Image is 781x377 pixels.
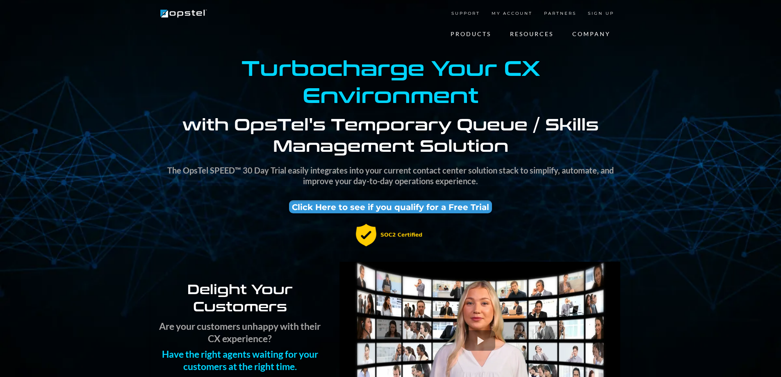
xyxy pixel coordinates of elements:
[162,348,318,372] strong: Have the right agents waiting for your customers at the right time.
[182,112,599,156] strong: with OpsTel's Temporary Queue / Skills Management Solution
[441,26,501,43] a: PRODUCTS
[159,7,208,20] img: Brand Logo
[167,165,614,186] strong: The OpsTel SPEED™ 30 Day Trial easily integrates into your current contact center solution stack ...
[289,200,492,213] a: Click Here to see if you qualify for a Free Trial
[538,5,582,22] a: PARTNERS
[582,5,620,22] a: SIGN UP
[446,5,486,22] a: SUPPORT
[563,26,620,43] a: COMPANY
[292,202,489,212] span: Click Here to see if you qualify for a Free Trial
[303,80,478,109] strong: Environment
[159,320,321,344] strong: Are your customers unhappy with their CX experience?
[159,9,208,17] a: https://www.opstel.com/
[193,297,287,315] strong: Customers
[501,26,563,43] a: RESOURCES
[241,53,540,82] strong: Turbocharge Your CX
[486,5,538,22] a: MY ACCOUNT
[187,279,293,298] strong: Delight Your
